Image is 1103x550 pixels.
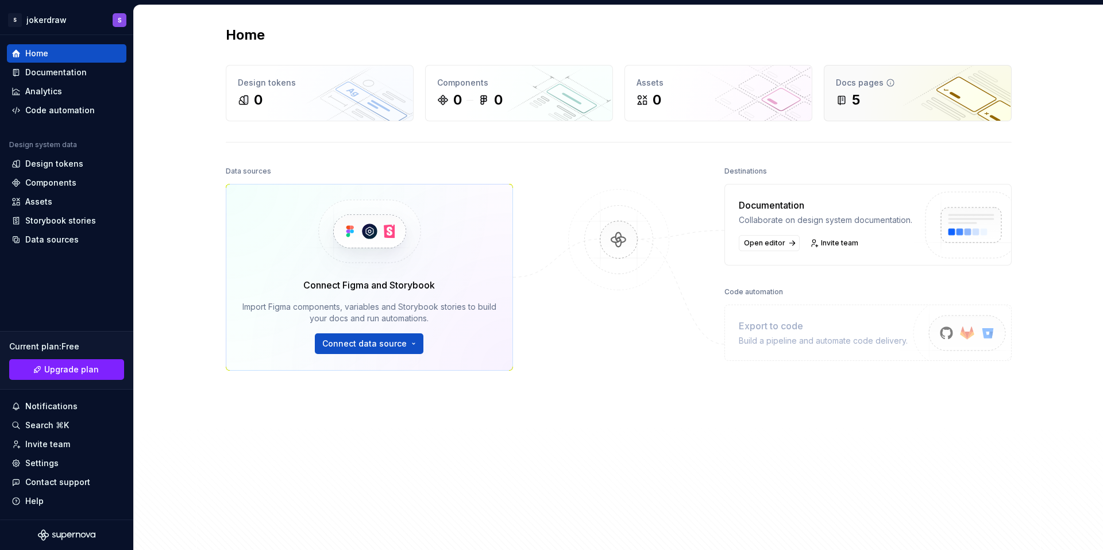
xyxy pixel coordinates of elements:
a: Design tokens [7,155,126,173]
button: Contact support [7,473,126,491]
div: Notifications [25,401,78,412]
div: Connect Figma and Storybook [303,278,435,292]
div: S [8,13,22,27]
a: Assets [7,193,126,211]
h2: Home [226,26,265,44]
div: Assets [637,77,800,89]
div: Components [437,77,601,89]
div: Import Figma components, variables and Storybook stories to build your docs and run automations. [242,301,496,324]
div: Data sources [25,234,79,245]
a: Analytics [7,82,126,101]
div: Build a pipeline and automate code delivery. [739,335,908,347]
div: jokerdraw [26,14,67,26]
a: Invite team [807,235,863,251]
div: Analytics [25,86,62,97]
div: Home [25,48,48,59]
a: Data sources [7,230,126,249]
div: Code automation [25,105,95,116]
span: Connect data source [322,338,407,349]
a: Components00 [425,65,613,121]
div: 0 [653,91,661,109]
a: Components [7,174,126,192]
div: 0 [453,91,462,109]
div: Invite team [25,439,70,450]
div: Design tokens [238,77,402,89]
a: Assets0 [624,65,812,121]
span: Upgrade plan [44,364,99,375]
button: Notifications [7,397,126,416]
div: Collaborate on design system documentation. [739,214,912,226]
button: Search ⌘K [7,416,126,434]
button: Help [7,492,126,510]
div: Components [25,177,76,189]
div: Storybook stories [25,215,96,226]
div: 0 [494,91,503,109]
a: Docs pages5 [824,65,1012,121]
div: Design system data [9,140,77,149]
div: Settings [25,457,59,469]
div: Data sources [226,163,271,179]
span: Open editor [744,239,785,248]
svg: Supernova Logo [38,529,95,541]
div: Code automation [724,284,783,300]
div: Design tokens [25,158,83,170]
div: Current plan : Free [9,341,124,352]
div: Documentation [739,198,912,212]
div: 0 [254,91,263,109]
a: Storybook stories [7,211,126,230]
div: Contact support [25,476,90,488]
button: SjokerdrawS [2,7,131,32]
button: Connect data source [315,333,423,354]
a: Settings [7,454,126,472]
div: Search ⌘K [25,420,69,431]
a: Home [7,44,126,63]
a: Code automation [7,101,126,120]
div: Docs pages [836,77,1000,89]
div: Help [25,495,44,507]
div: Export to code [739,319,908,333]
span: Invite team [821,239,858,248]
div: Documentation [25,67,87,78]
div: Destinations [724,163,767,179]
a: Documentation [7,63,126,82]
a: Invite team [7,435,126,453]
div: 5 [852,91,860,109]
a: Design tokens0 [226,65,414,121]
div: Assets [25,196,52,207]
a: Open editor [739,235,800,251]
a: Upgrade plan [9,359,124,380]
div: S [118,16,122,25]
